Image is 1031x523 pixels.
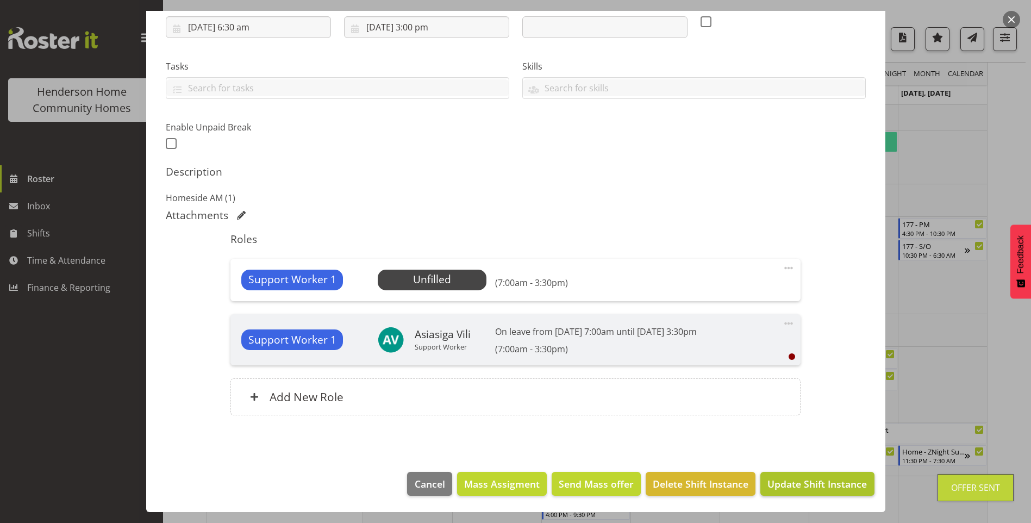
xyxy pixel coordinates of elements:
h6: (7:00am - 3:30pm) [495,277,568,288]
span: Feedback [1016,235,1026,273]
span: Cancel [415,477,445,491]
button: Send Mass offer [552,472,641,496]
p: On leave from [DATE] 7:00am until [DATE] 3:30pm [495,325,697,338]
button: Feedback - Show survey [1010,225,1031,298]
span: Update Shift Instance [767,477,867,491]
h6: Add New Role [270,390,343,404]
input: Search for tasks [166,79,509,96]
h6: Asiasiga Vili [415,328,471,340]
button: Mass Assigment [457,472,547,496]
input: Click to select... [344,16,509,38]
label: Skills [522,60,866,73]
span: Send Mass offer [559,477,634,491]
h5: Roles [230,233,801,246]
span: Mass Assigment [464,477,540,491]
div: User is clocked out [789,353,795,360]
input: Search for skills [523,79,865,96]
button: Update Shift Instance [760,472,874,496]
h5: Description [166,165,866,178]
span: Support Worker 1 [248,272,336,288]
span: Delete Shift Instance [653,477,748,491]
img: asiasiga-vili8528.jpg [378,327,404,353]
button: Cancel [407,472,452,496]
span: Support Worker 1 [248,332,336,348]
button: Delete Shift Instance [646,472,755,496]
span: Unfilled [413,272,451,287]
p: Homeside AM (1) [166,191,866,204]
input: Click to select... [166,16,331,38]
label: Tasks [166,60,509,73]
h6: (7:00am - 3:30pm) [495,344,697,354]
label: Enable Unpaid Break [166,121,331,134]
h5: Attachments [166,209,228,222]
p: Support Worker [415,343,471,351]
div: Offer Sent [951,481,1000,494]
